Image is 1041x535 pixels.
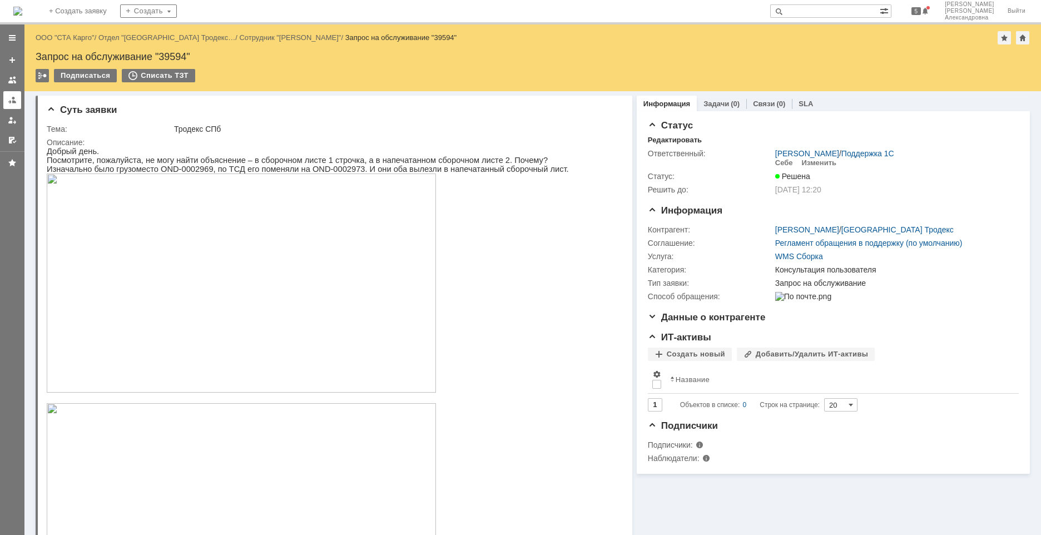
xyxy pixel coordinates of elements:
[799,100,813,108] a: SLA
[648,292,773,301] div: Способ обращения:
[753,100,775,108] a: Связи
[648,454,760,463] div: Наблюдатели:
[1016,31,1029,44] div: Сделать домашней страницей
[680,401,740,409] span: Объектов в списке:
[67,524,88,533] span: cargo
[3,111,21,129] a: Мои заявки
[652,370,661,379] span: Настройки
[648,252,773,261] div: Услуга:
[731,100,740,108] div: (0)
[643,100,690,108] a: Информация
[3,91,21,109] a: Заявки в моей ответственности
[3,51,21,69] a: Создать заявку
[98,33,235,42] a: Отдел "[GEOGRAPHIC_DATA] Тродекс…
[3,131,21,149] a: Мои согласования
[911,7,921,15] span: 5
[775,158,793,167] div: Себе
[98,33,240,42] div: /
[648,312,766,323] span: Данные о контрагенте
[648,136,702,145] div: Редактировать
[775,239,963,247] a: Регламент обращения в поддержку (по умолчанию)
[345,33,457,42] div: Запрос на обслуживание "39594"
[775,279,1013,288] div: Запрос на обслуживание
[239,33,341,42] a: Сотрудник "[PERSON_NAME]"
[945,8,994,14] span: [PERSON_NAME]
[36,33,95,42] a: ООО "СТА Карго"
[775,265,1013,274] div: Консультация пользователя
[13,7,22,16] img: logo
[36,33,98,42] div: /
[945,14,994,21] span: Александровна
[802,158,837,167] div: Изменить
[239,33,345,42] div: /
[743,398,747,412] div: 0
[90,524,97,533] span: ru
[648,205,722,216] span: Информация
[648,239,773,247] div: Соглашение:
[648,225,773,234] div: Контрагент:
[880,5,891,16] span: Расширенный поиск
[775,149,894,158] div: /
[775,292,831,301] img: По почте.png
[703,100,729,108] a: Задачи
[648,172,773,181] div: Статус:
[122,514,191,523] span: 7797455 (доб.701)
[775,225,839,234] a: [PERSON_NAME]
[648,440,760,449] div: Подписчики:
[775,185,821,194] span: [DATE] 12:20
[648,279,773,288] div: Тип заявки:
[36,51,1030,62] div: Запрос на обслуживание "39594"
[47,125,172,133] div: Тема:
[648,332,711,343] span: ИТ-активы
[13,7,22,16] a: Перейти на домашнюю страницу
[680,398,820,412] i: Строк на странице:
[47,138,617,147] div: Описание:
[174,125,615,133] div: Тродекс СПб
[648,185,773,194] div: Решить до:
[775,172,810,181] span: Решена
[841,225,954,234] a: [GEOGRAPHIC_DATA] Тродекс
[120,4,177,18] div: Создать
[776,100,785,108] div: (0)
[648,420,718,431] span: Подписчики
[47,105,117,115] span: Суть заявки
[841,149,894,158] a: Поддержка 1С
[998,31,1011,44] div: Добавить в избранное
[648,149,773,158] div: Ответственный:
[3,71,21,89] a: Заявки на командах
[945,1,994,8] span: [PERSON_NAME]
[666,365,1010,394] th: Название
[775,225,954,234] div: /
[648,265,773,274] div: Категория:
[775,252,823,261] a: WMS Сборка
[648,120,693,131] span: Статус
[775,149,839,158] a: [PERSON_NAME]
[87,524,90,533] span: .
[36,69,49,82] div: Работа с массовостью
[676,375,710,384] div: Название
